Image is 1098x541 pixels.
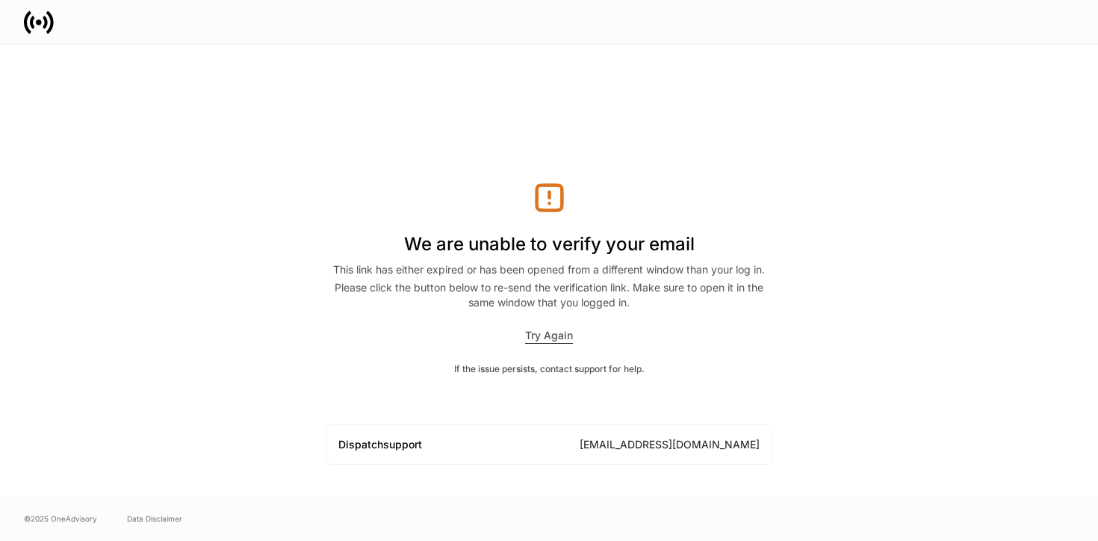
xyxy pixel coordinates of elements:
span: © 2025 OneAdvisory [24,513,97,525]
a: Data Disclaimer [127,513,182,525]
a: [EMAIL_ADDRESS][DOMAIN_NAME] [580,438,760,451]
h1: We are unable to verify your email [326,214,772,262]
button: Try Again [525,328,573,344]
div: Dispatch support [338,437,422,452]
div: This link has either expired or has been opened from a different window than your log in. [326,262,772,280]
div: Please click the button below to re-send the verification link. Make sure to open it in the same ... [326,280,772,310]
div: If the issue persists, contact support for help. [326,362,772,376]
